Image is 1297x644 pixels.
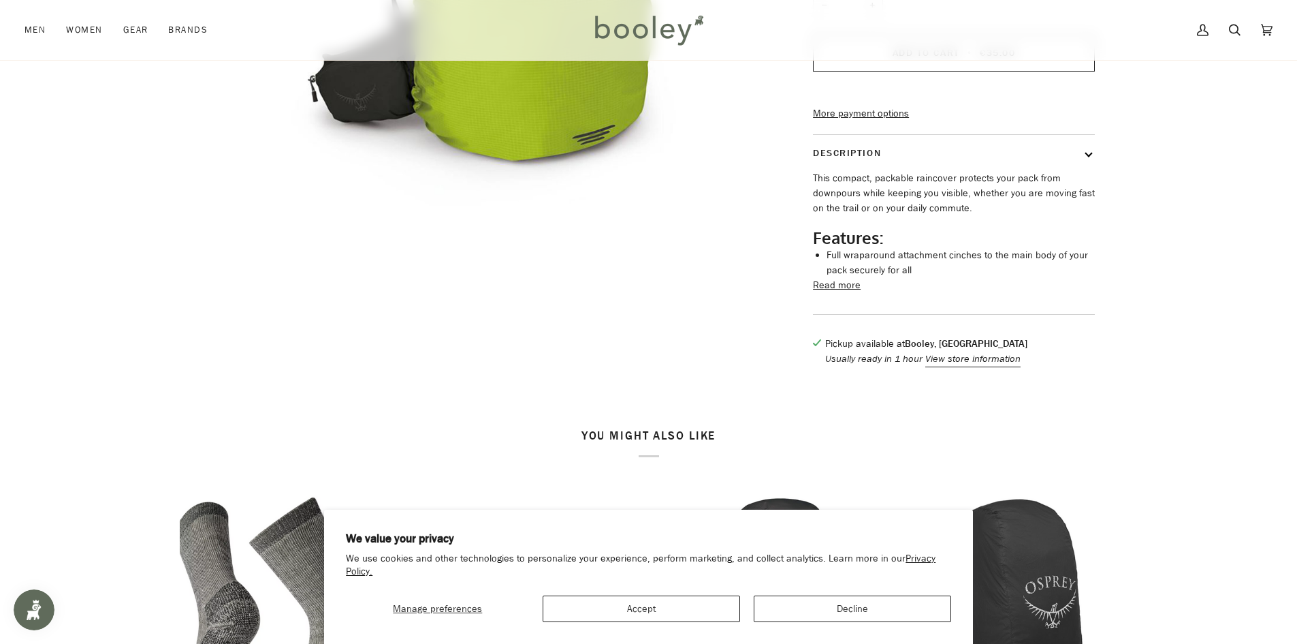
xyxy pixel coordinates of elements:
[813,171,1095,215] p: This compact, packable raincover protects your pack from downpours while keeping you visible, whe...
[754,596,951,622] button: Decline
[543,596,740,622] button: Accept
[123,23,148,37] span: Gear
[346,552,935,578] a: Privacy Policy.
[925,352,1021,367] button: View store information
[66,23,102,37] span: Women
[346,532,951,547] h2: We value your privacy
[346,596,529,622] button: Manage preferences
[825,337,1027,352] p: Pickup available at
[180,429,1118,457] h2: You might also like
[346,553,951,579] p: We use cookies and other technologies to personalize your experience, perform marketing, and coll...
[25,23,46,37] span: Men
[813,278,861,293] button: Read more
[589,10,708,50] img: Booley
[827,248,1095,277] li: Full wraparound attachment cinches to the main body of your pack securely for all
[813,135,1095,171] button: Description
[905,337,1027,350] strong: Booley, [GEOGRAPHIC_DATA]
[393,602,482,615] span: Manage preferences
[14,589,54,630] iframe: Button to open loyalty program pop-up
[813,228,1095,248] h2: Features:
[813,106,1095,121] a: More payment options
[168,23,208,37] span: Brands
[825,352,1027,367] p: Usually ready in 1 hour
